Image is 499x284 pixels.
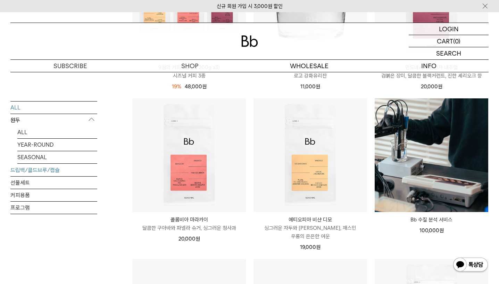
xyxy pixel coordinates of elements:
[316,83,320,90] span: 원
[438,83,442,90] span: 원
[453,35,460,47] p: (0)
[452,257,489,274] img: 카카오톡 채널 1:1 채팅 버튼
[17,126,97,138] a: ALL
[202,83,207,90] span: 원
[253,216,367,224] p: 에티오피아 비샨 디모
[241,35,258,47] img: 로고
[10,189,97,201] a: 커피용품
[185,83,207,90] span: 48,000
[436,47,461,59] p: SEARCH
[132,224,246,232] p: 달콤한 구아바와 파넬라 슈거, 싱그러운 청사과
[409,35,489,47] a: CART (0)
[196,236,200,242] span: 원
[17,151,97,163] a: SEASONAL
[132,216,246,232] a: 콜롬비아 마라카이 달콤한 구아바와 파넬라 슈거, 싱그러운 청사과
[316,244,321,250] span: 원
[10,101,97,113] a: ALL
[10,164,97,176] a: 드립백/콜드브루/캡슐
[10,60,130,72] a: SUBSCRIBE
[253,224,367,241] p: 싱그러운 자두와 [PERSON_NAME], 재스민 우롱의 은은한 여운
[130,60,249,72] a: SHOP
[17,138,97,151] a: YEAR-ROUND
[375,72,488,80] p: 검붉은 장미, 달콤한 블랙커런트, 진한 셰리오크 향
[217,3,283,9] a: 신규 회원 가입 시 3,000원 할인
[409,23,489,35] a: LOGIN
[300,244,321,250] span: 19,000
[132,72,246,80] p: 시즈널 커피 3종
[10,176,97,188] a: 선물세트
[132,216,246,224] p: 콜롬비아 마라카이
[250,60,369,72] p: WHOLESALE
[439,227,444,234] span: 원
[10,114,97,126] p: 원두
[375,98,488,212] img: Bb 수질 분석 서비스
[253,72,367,80] p: 로고 강화유리잔
[132,98,246,212] img: 콜롬비아 마라카이
[437,35,453,47] p: CART
[10,201,97,213] a: 프로그램
[178,236,200,242] span: 20,000
[253,216,367,241] a: 에티오피아 비샨 디모 싱그러운 자두와 [PERSON_NAME], 재스민 우롱의 은은한 여운
[300,83,320,90] span: 11,000
[369,60,489,72] p: INFO
[253,98,367,212] img: 에티오피아 비샨 디모
[375,216,488,224] a: Bb 수질 분석 서비스
[421,83,442,90] span: 20,000
[172,82,181,91] div: 19%
[439,23,459,35] p: LOGIN
[419,227,444,234] span: 100,000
